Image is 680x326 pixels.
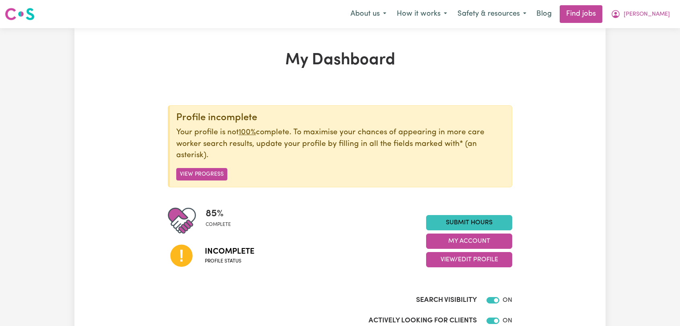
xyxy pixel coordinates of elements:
[416,295,477,305] label: Search Visibility
[369,316,477,326] label: Actively Looking for Clients
[426,252,512,267] button: View/Edit Profile
[624,10,670,19] span: [PERSON_NAME]
[176,168,227,180] button: View Progress
[176,112,505,124] div: Profile incomplete
[5,7,35,21] img: Careseekers logo
[168,51,512,70] h1: My Dashboard
[392,6,452,23] button: How it works
[503,297,512,303] span: ON
[452,6,532,23] button: Safety & resources
[205,258,254,265] span: Profile status
[206,207,237,235] div: Profile completeness: 85%
[345,6,392,23] button: About us
[426,215,512,230] a: Submit Hours
[176,127,505,162] p: Your profile is not complete. To maximise your chances of appearing in more care worker search re...
[206,221,231,228] span: complete
[606,6,675,23] button: My Account
[426,234,512,249] button: My Account
[205,246,254,258] span: Incomplete
[5,5,35,23] a: Careseekers logo
[560,5,602,23] a: Find jobs
[206,207,231,221] span: 85 %
[239,129,256,136] u: 100%
[532,5,556,23] a: Blog
[503,318,512,324] span: ON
